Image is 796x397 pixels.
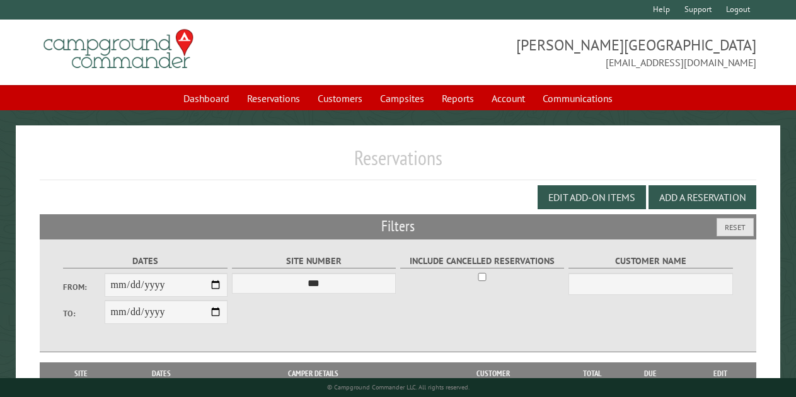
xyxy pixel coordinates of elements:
label: Site Number [232,254,396,268]
h2: Filters [40,214,756,238]
a: Account [484,86,533,110]
th: Customer [420,362,567,385]
label: Customer Name [568,254,733,268]
h1: Reservations [40,146,756,180]
th: Edit [684,362,756,385]
label: Include Cancelled Reservations [400,254,565,268]
label: To: [63,308,104,319]
label: From: [63,281,104,293]
a: Reports [434,86,482,110]
th: Total [567,362,617,385]
a: Customers [310,86,370,110]
a: Campsites [372,86,432,110]
th: Camper Details [207,362,419,385]
a: Communications [535,86,620,110]
a: Reservations [239,86,308,110]
label: Dates [63,254,228,268]
img: Campground Commander [40,25,197,74]
th: Due [617,362,684,385]
th: Dates [115,362,207,385]
span: [PERSON_NAME][GEOGRAPHIC_DATA] [EMAIL_ADDRESS][DOMAIN_NAME] [398,35,756,70]
button: Reset [717,218,754,236]
a: Dashboard [176,86,237,110]
th: Site [46,362,115,385]
small: © Campground Commander LLC. All rights reserved. [327,383,470,391]
button: Add a Reservation [649,185,756,209]
button: Edit Add-on Items [538,185,646,209]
